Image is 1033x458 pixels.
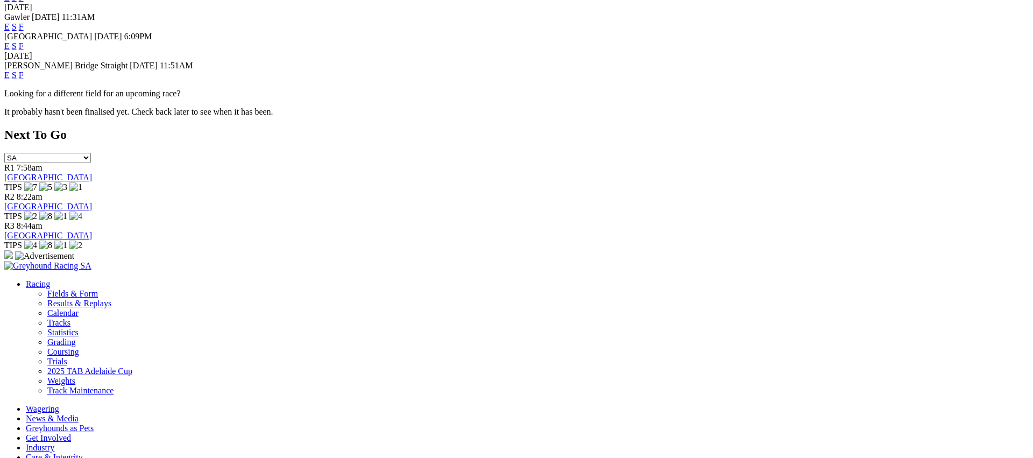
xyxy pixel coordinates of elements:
a: Weights [47,376,75,385]
a: Statistics [47,328,79,337]
a: Wagering [26,404,59,413]
img: 2 [24,212,37,221]
span: 11:51AM [160,61,193,70]
a: F [19,41,24,51]
img: Advertisement [15,251,74,261]
a: Calendar [47,308,79,318]
img: Greyhound Racing SA [4,261,91,271]
span: [PERSON_NAME] Bridge Straight [4,61,128,70]
img: 4 [69,212,82,221]
img: 8 [39,212,52,221]
a: S [12,71,17,80]
img: 2 [69,241,82,250]
span: 11:31AM [62,12,95,22]
span: [DATE] [32,12,60,22]
a: Tracks [47,318,70,327]
img: 3 [54,182,67,192]
a: 2025 TAB Adelaide Cup [47,367,132,376]
a: E [4,22,10,31]
img: 5 [39,182,52,192]
span: R2 [4,192,15,201]
h2: Next To Go [4,128,1029,142]
img: 4 [24,241,37,250]
a: Get Involved [26,433,71,442]
a: [GEOGRAPHIC_DATA] [4,202,92,211]
a: F [19,71,24,80]
a: [GEOGRAPHIC_DATA] [4,173,92,182]
a: Industry [26,443,54,452]
span: 6:09PM [124,32,152,41]
a: Grading [47,337,75,347]
a: Track Maintenance [47,386,114,395]
span: 7:58am [17,163,43,172]
img: 1 [69,182,82,192]
a: E [4,41,10,51]
span: [GEOGRAPHIC_DATA] [4,32,92,41]
a: Greyhounds as Pets [26,424,94,433]
img: 1 [54,212,67,221]
span: 8:22am [17,192,43,201]
span: R3 [4,221,15,230]
a: S [12,22,17,31]
img: 1 [54,241,67,250]
span: R1 [4,163,15,172]
a: Trials [47,357,67,366]
a: Fields & Form [47,289,98,298]
img: 15187_Greyhounds_GreysPlayCentral_Resize_SA_WebsiteBanner_300x115_2025.jpg [4,250,13,259]
span: [DATE] [130,61,158,70]
span: TIPS [4,182,22,192]
p: Looking for a different field for an upcoming race? [4,89,1029,98]
a: F [19,22,24,31]
span: TIPS [4,241,22,250]
a: News & Media [26,414,79,423]
a: E [4,71,10,80]
a: Racing [26,279,50,288]
a: [GEOGRAPHIC_DATA] [4,231,92,240]
span: [DATE] [94,32,122,41]
a: Coursing [47,347,79,356]
img: 7 [24,182,37,192]
div: [DATE] [4,51,1029,61]
a: Results & Replays [47,299,111,308]
div: [DATE] [4,3,1029,12]
a: S [12,41,17,51]
partial: It probably hasn't been finalised yet. Check back later to see when it has been. [4,107,273,116]
img: 8 [39,241,52,250]
span: 8:44am [17,221,43,230]
span: TIPS [4,212,22,221]
span: Gawler [4,12,30,22]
